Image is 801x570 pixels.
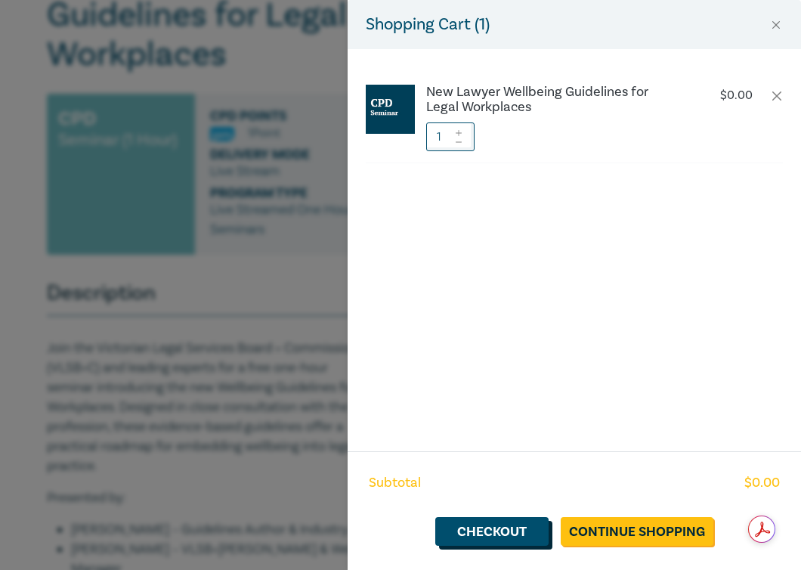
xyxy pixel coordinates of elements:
button: Close [769,18,783,32]
input: 1 [426,122,475,151]
a: New Lawyer Wellbeing Guidelines for Legal Workplaces [426,85,677,115]
a: Checkout [435,517,549,546]
p: $ 0.00 [720,88,753,103]
h5: Shopping Cart ( 1 ) [366,12,490,37]
a: Continue Shopping [561,517,713,546]
span: $ 0.00 [744,473,780,493]
img: CPD%20Seminar.jpg [366,85,415,134]
span: Subtotal [369,473,421,493]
